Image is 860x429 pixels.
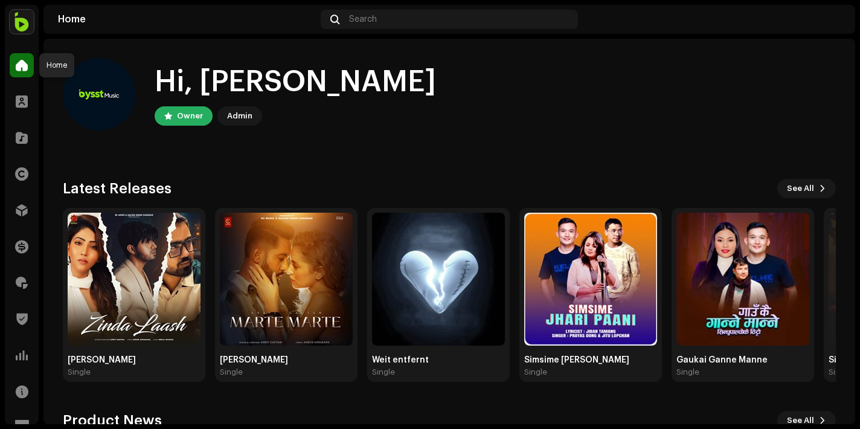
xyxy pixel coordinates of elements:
[68,355,201,365] div: [PERSON_NAME]
[227,109,252,123] div: Admin
[220,355,353,365] div: [PERSON_NAME]
[63,179,172,198] h3: Latest Releases
[676,355,809,365] div: Gaukai Ganne Manne
[821,10,841,29] img: 957c04f4-ba43-4d1e-8c1e-ef1970b466d2
[10,10,34,34] img: 1101a203-098c-4476-bbd3-7ad6d5604465
[372,213,505,346] img: 1d9286f7-7489-484d-a30e-4d0fdb789eb0
[220,367,243,377] div: Single
[177,109,203,123] div: Owner
[155,63,436,102] div: Hi, [PERSON_NAME]
[524,355,657,365] div: Simsime [PERSON_NAME]
[829,367,852,377] div: Single
[220,213,353,346] img: cdfcf2a3-817a-4a1d-b84b-c2837c20d45b
[777,179,836,198] button: See All
[349,15,377,24] span: Search
[676,367,699,377] div: Single
[524,213,657,346] img: 91a895ea-4b2d-4ca2-8766-c3a0eabd91e0
[787,176,814,201] span: See All
[676,213,809,346] img: 2a3d64a0-eb1c-46c9-8296-54696e8a6800
[68,213,201,346] img: f7c0e778-2ef8-44d9-9da6-8250e80ebaf6
[524,367,547,377] div: Single
[63,58,135,131] img: 957c04f4-ba43-4d1e-8c1e-ef1970b466d2
[68,367,91,377] div: Single
[58,15,316,24] div: Home
[372,355,505,365] div: Weit entfernt
[372,367,395,377] div: Single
